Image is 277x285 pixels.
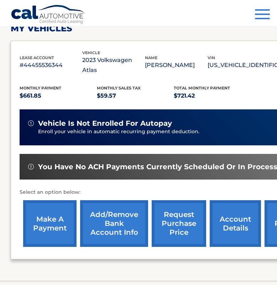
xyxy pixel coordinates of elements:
[97,85,141,90] span: Monthly sales Tax
[174,85,230,90] span: Total Monthly Payment
[38,119,172,128] span: vehicle is not enrolled for autopay
[11,5,85,25] a: Cal Automotive
[208,55,215,60] span: vin
[255,9,270,21] button: Menu
[23,200,77,247] a: make a payment
[20,85,61,90] span: Monthly Payment
[11,23,72,34] h2: my vehicles
[145,55,157,60] span: name
[20,60,82,70] p: #44455536344
[20,91,97,101] p: $661.85
[20,55,54,60] span: lease account
[80,200,148,247] a: Add/Remove bank account info
[97,91,174,101] p: $59.57
[152,200,206,247] a: request purchase price
[28,120,34,126] img: alert-white.svg
[28,164,34,170] img: alert-white.svg
[210,200,261,247] a: account details
[82,55,145,75] p: 2023 Volkswagen Atlas
[145,60,208,70] p: [PERSON_NAME]
[82,50,100,55] span: vehicle
[174,91,251,101] p: $721.42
